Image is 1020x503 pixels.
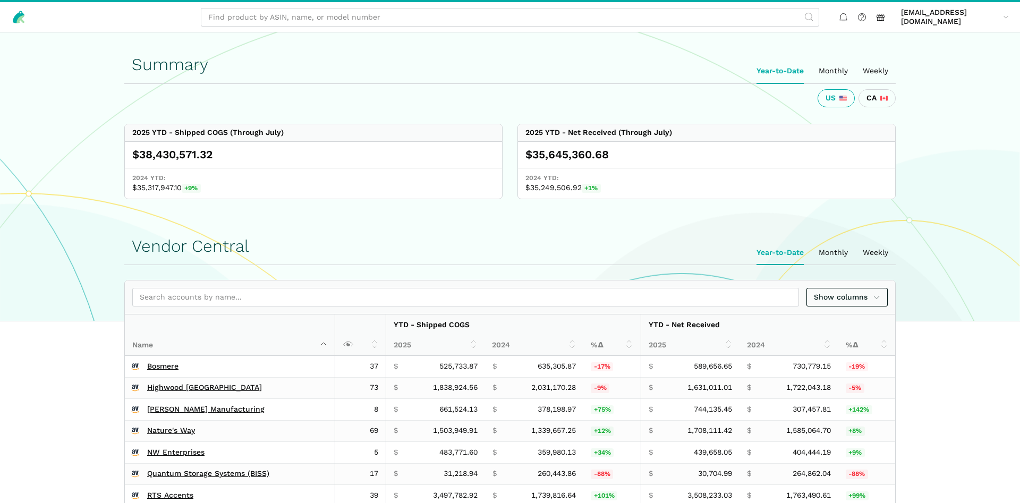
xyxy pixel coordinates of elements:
[641,335,739,356] th: 2025: activate to sort column ascending
[201,8,819,27] input: Find product by ASIN, name, or model number
[538,448,576,457] span: 359,980.13
[846,491,869,501] span: +99%
[394,383,398,393] span: $
[582,184,601,193] span: +1%
[749,241,811,265] ui-tab: Year-to-Date
[538,469,576,479] span: 260,443.86
[583,399,641,421] td: 74.91%
[786,383,831,393] span: 1,722,043.18
[147,405,265,414] a: [PERSON_NAME] Manufacturing
[846,405,872,415] span: +142%
[492,469,497,479] span: $
[386,335,485,356] th: 2025: activate to sort column ascending
[132,128,284,138] div: 2025 YTD - Shipped COGS (Through July)
[793,469,831,479] span: 264,862.04
[591,383,609,393] span: -9%
[583,420,641,442] td: 12.26%
[806,288,888,306] a: Show columns
[147,491,193,500] a: RTS Accents
[484,335,583,356] th: 2024: activate to sort column ascending
[132,55,888,74] h1: Summary
[132,174,495,183] span: 2024 YTD:
[747,469,751,479] span: $
[698,469,732,479] span: 30,704.99
[747,448,751,457] span: $
[747,405,751,414] span: $
[433,426,478,436] span: 1,503,949.91
[132,237,888,255] h1: Vendor Central
[846,362,868,372] span: -19%
[132,147,495,162] div: $38,430,571.32
[814,292,881,303] span: Show columns
[838,335,895,356] th: %Δ: activate to sort column ascending
[147,383,262,393] a: Highwood [GEOGRAPHIC_DATA]
[838,377,895,399] td: -5.29%
[335,314,386,356] th: : activate to sort column ascending
[649,469,653,479] span: $
[687,383,732,393] span: 1,631,011.01
[394,448,398,457] span: $
[591,491,617,501] span: +101%
[811,241,855,265] ui-tab: Monthly
[739,335,838,356] th: 2024: activate to sort column ascending
[492,448,497,457] span: $
[839,95,847,102] img: 226-united-states-3a775d967d35a21fe9d819e24afa6dfbf763e8f1ec2e2b5a04af89618ae55acb.svg
[846,427,865,436] span: +8%
[335,463,386,485] td: 17
[394,362,398,371] span: $
[838,420,895,442] td: 7.76%
[492,383,497,393] span: $
[525,147,888,162] div: $35,645,360.68
[786,491,831,500] span: 1,763,490.61
[439,405,478,414] span: 661,524.13
[897,6,1013,28] a: [EMAIL_ADDRESS][DOMAIN_NAME]
[531,491,576,500] span: 1,739,816.64
[786,426,831,436] span: 1,585,064.70
[394,426,398,436] span: $
[492,405,497,414] span: $
[846,383,864,393] span: -5%
[811,59,855,83] ui-tab: Monthly
[591,470,613,479] span: -88%
[649,383,653,393] span: $
[846,448,865,458] span: +9%
[747,383,751,393] span: $
[525,183,888,193] span: $35,249,506.92
[591,405,614,415] span: +75%
[439,362,478,371] span: 525,733.87
[132,288,799,306] input: Search accounts by name...
[793,448,831,457] span: 404,444.19
[147,426,195,436] a: Nature's Way
[591,427,614,436] span: +12%
[583,377,641,399] td: -9.46%
[394,469,398,479] span: $
[687,426,732,436] span: 1,708,111.42
[694,362,732,371] span: 589,656.65
[182,184,201,193] span: +9%
[335,442,386,464] td: 5
[335,420,386,442] td: 69
[846,470,868,479] span: -88%
[838,442,895,464] td: 8.71%
[147,469,269,479] a: Quantum Storage Systems (BISS)
[855,59,896,83] ui-tab: Weekly
[394,405,398,414] span: $
[132,183,495,193] span: $35,317,947.10
[394,491,398,500] span: $
[335,399,386,421] td: 8
[439,448,478,457] span: 483,771.60
[433,491,478,500] span: 3,497,782.92
[649,320,720,329] strong: YTD - Net Received
[394,320,470,329] strong: YTD - Shipped COGS
[901,8,999,27] span: [EMAIL_ADDRESS][DOMAIN_NAME]
[749,59,811,83] ui-tab: Year-to-Date
[125,314,335,356] th: Name : activate to sort column descending
[687,491,732,500] span: 3,508,233.03
[866,93,877,103] span: CA
[880,95,888,102] img: 243-canada-6dcbff6b5ddfbc3d576af9e026b5d206327223395eaa30c1e22b34077c083801.svg
[583,335,641,356] th: %Δ: activate to sort column ascending
[335,377,386,399] td: 73
[838,463,895,485] td: -88.41%
[583,356,641,377] td: -17.25%
[747,491,751,500] span: $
